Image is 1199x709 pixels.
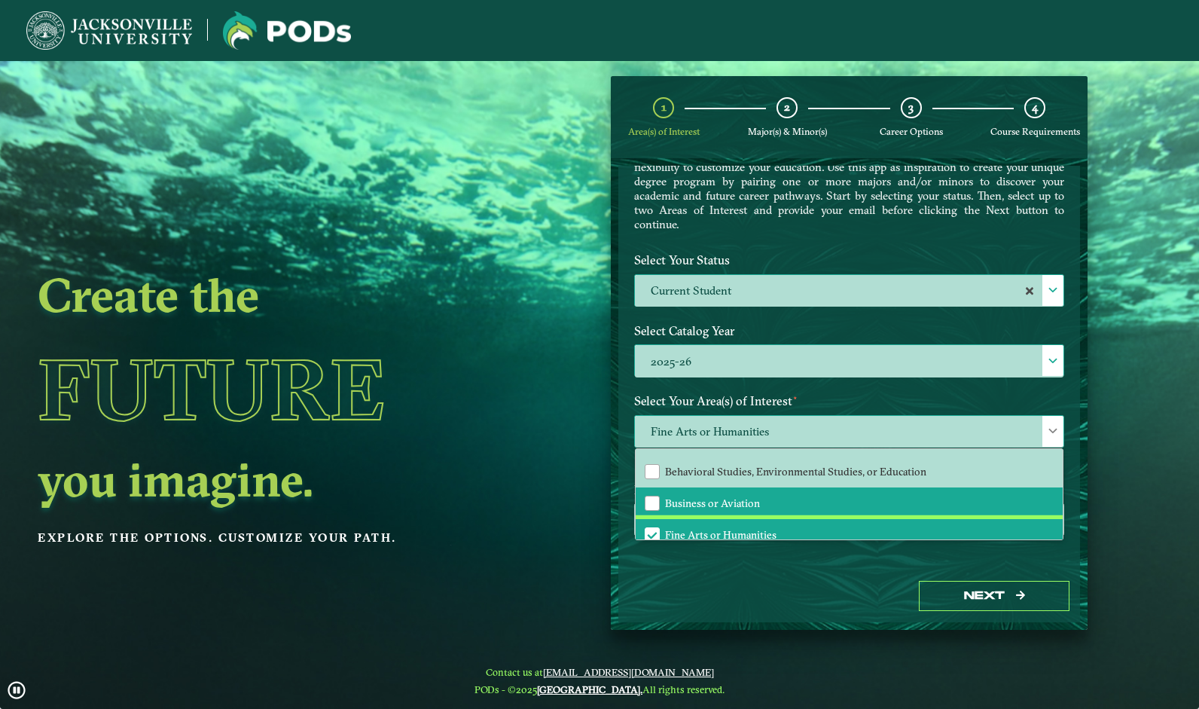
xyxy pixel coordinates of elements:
[38,527,502,549] p: Explore the options. Customize your path.
[635,345,1063,377] label: 2025-26
[880,126,943,137] span: Career Options
[665,465,926,478] span: Behavioral Studies, Environmental Studies, or Education
[661,100,667,115] span: 1
[38,274,502,316] h2: Create the
[1032,100,1038,115] span: 4
[38,458,502,500] h2: you imagine.
[634,145,1064,231] p: [GEOGRAPHIC_DATA] offers you the freedom to pursue your passions and the flexibility to customize...
[628,126,700,137] span: Area(s) of Interest
[636,487,1063,519] li: Business or Aviation
[908,100,914,115] span: 3
[634,451,1064,466] p: Maximum 2 selections are allowed
[784,100,790,115] span: 2
[623,246,1075,274] label: Select Your Status
[543,666,714,678] a: [EMAIL_ADDRESS][DOMAIN_NAME]
[665,497,760,510] span: Business or Aviation
[792,392,798,403] sup: ⋆
[635,275,1063,307] label: Current Student
[623,387,1075,415] label: Select Your Area(s) of Interest
[26,11,192,50] img: Jacksonville University logo
[474,683,725,695] span: PODs - ©2025 All rights reserved.
[474,666,725,678] span: Contact us at
[537,683,642,695] a: [GEOGRAPHIC_DATA].
[636,519,1063,551] li: Fine Arts or Humanities
[634,503,1064,536] input: Enter your email
[38,321,502,458] h1: Future
[623,476,1075,504] label: Enter your email below to receive a summary of the POD that you create.
[623,317,1075,345] label: Select Catalog Year
[748,126,827,137] span: Major(s) & Minor(s)
[665,528,776,542] span: Fine Arts or Humanities
[634,450,639,460] sup: ⋆
[223,11,351,50] img: Jacksonville University logo
[919,581,1069,612] button: Next
[990,126,1080,137] span: Course Requirements
[635,416,1063,448] span: Fine Arts or Humanities
[636,456,1063,487] li: Behavioral Studies, Environmental Studies, or Education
